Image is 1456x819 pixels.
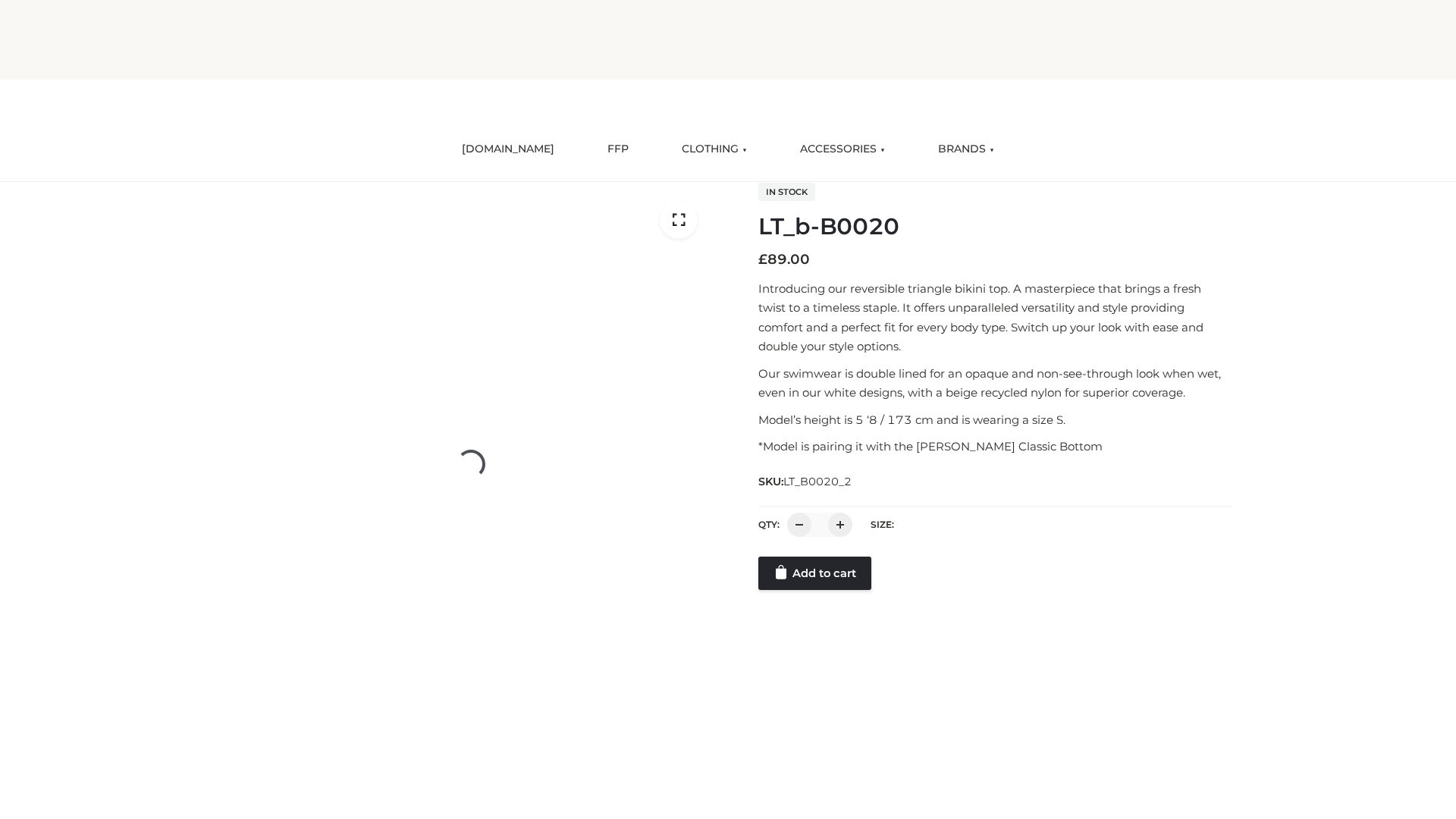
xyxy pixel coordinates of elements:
a: CLOTHING [670,133,758,166]
span: In stock [758,183,815,201]
p: Our swimwear is double lined for an opaque and non-see-through look when wet, even in our white d... [758,364,1231,403]
p: Model’s height is 5 ‘8 / 173 cm and is wearing a size S. [758,410,1231,430]
p: Introducing our reversible triangle bikini top. A masterpiece that brings a fresh twist to a time... [758,279,1231,356]
span: £ [758,251,767,268]
a: FFP [596,133,640,166]
span: LT_B0020_2 [783,475,852,488]
a: Add to cart [758,557,871,590]
label: QTY: [758,519,780,530]
span: SKU: [758,472,853,491]
a: ACCESSORIES [789,133,896,166]
a: [DOMAIN_NAME] [450,133,566,166]
h1: LT_b-B0020 [758,213,1231,240]
label: Size: [871,519,894,530]
bdi: 89.00 [758,251,810,268]
a: BRANDS [927,133,1006,166]
p: *Model is pairing it with the [PERSON_NAME] Classic Bottom [758,437,1231,457]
